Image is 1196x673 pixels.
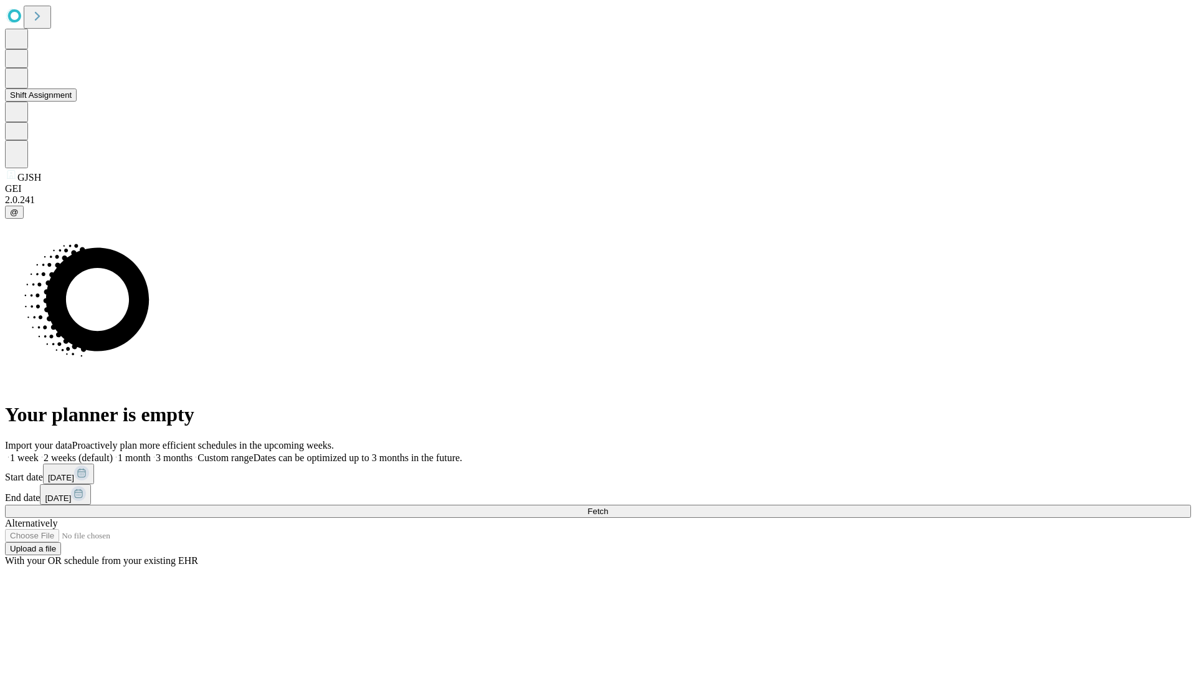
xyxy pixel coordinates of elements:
[5,555,198,566] span: With your OR schedule from your existing EHR
[10,208,19,217] span: @
[118,452,151,463] span: 1 month
[43,464,94,484] button: [DATE]
[5,542,61,555] button: Upload a file
[48,473,74,482] span: [DATE]
[5,88,77,102] button: Shift Assignment
[5,403,1191,426] h1: Your planner is empty
[5,206,24,219] button: @
[40,484,91,505] button: [DATE]
[156,452,192,463] span: 3 months
[5,440,72,451] span: Import your data
[72,440,334,451] span: Proactively plan more efficient schedules in the upcoming weeks.
[5,194,1191,206] div: 2.0.241
[5,505,1191,518] button: Fetch
[5,464,1191,484] div: Start date
[5,518,57,528] span: Alternatively
[5,183,1191,194] div: GEI
[254,452,462,463] span: Dates can be optimized up to 3 months in the future.
[197,452,253,463] span: Custom range
[10,452,39,463] span: 1 week
[17,172,41,183] span: GJSH
[44,452,113,463] span: 2 weeks (default)
[45,494,71,503] span: [DATE]
[587,507,608,516] span: Fetch
[5,484,1191,505] div: End date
